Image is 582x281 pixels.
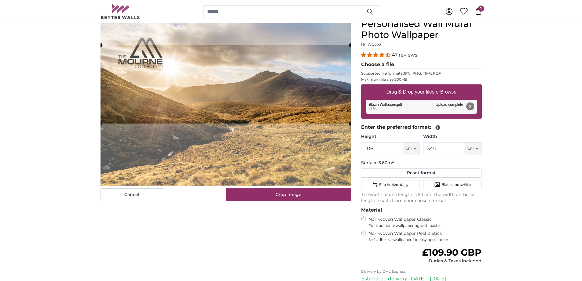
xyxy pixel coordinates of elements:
[226,188,351,201] button: Crop image
[467,146,474,152] span: cm
[101,188,163,201] button: Cancel
[361,52,392,58] span: 4.38 stars
[405,146,412,152] span: cm
[361,192,482,204] p: The width of one length is 50 cm. The width of the last length results from your chosen format.
[478,6,484,12] span: 1
[422,247,481,258] span: £109.90 GBP
[361,134,419,140] label: Height
[379,160,394,165] span: 3.60m²
[379,182,408,187] span: Flip horizontally
[361,124,482,131] legend: Enter the preferred format:
[384,86,459,98] label: Drag & Drop your files or
[403,142,419,155] button: cm
[368,231,482,242] label: Non-woven Wallpaper Peel & Stick
[368,237,482,242] span: Self-adhesive wallpaper for easy application
[361,71,482,76] p: Supported file formats JPG, PNG, TIFF, PDF
[361,18,482,40] h1: Personalised Wall Mural Photo Wallpaper
[361,160,482,166] p: Surface:
[368,216,482,228] label: Non-woven Wallpaper Classic
[361,77,482,82] p: Maximum file size 200MB.
[361,269,482,274] p: Delivery by DHL Express
[361,206,482,214] legend: Material
[440,89,456,94] u: Browse
[361,42,381,46] span: Nr. WQ553
[368,223,482,228] span: For traditional wallpapering with paste
[101,4,140,19] img: Betterwalls
[441,182,471,187] span: Black and white
[361,180,419,189] button: Flip horizontally
[422,258,481,264] div: Duties & Taxes included
[361,168,482,178] button: Reset format
[392,52,417,58] span: 47 reviews
[423,134,481,140] label: Width
[465,142,481,155] button: cm
[423,180,481,189] button: Black and white
[361,61,482,68] legend: Choose a file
